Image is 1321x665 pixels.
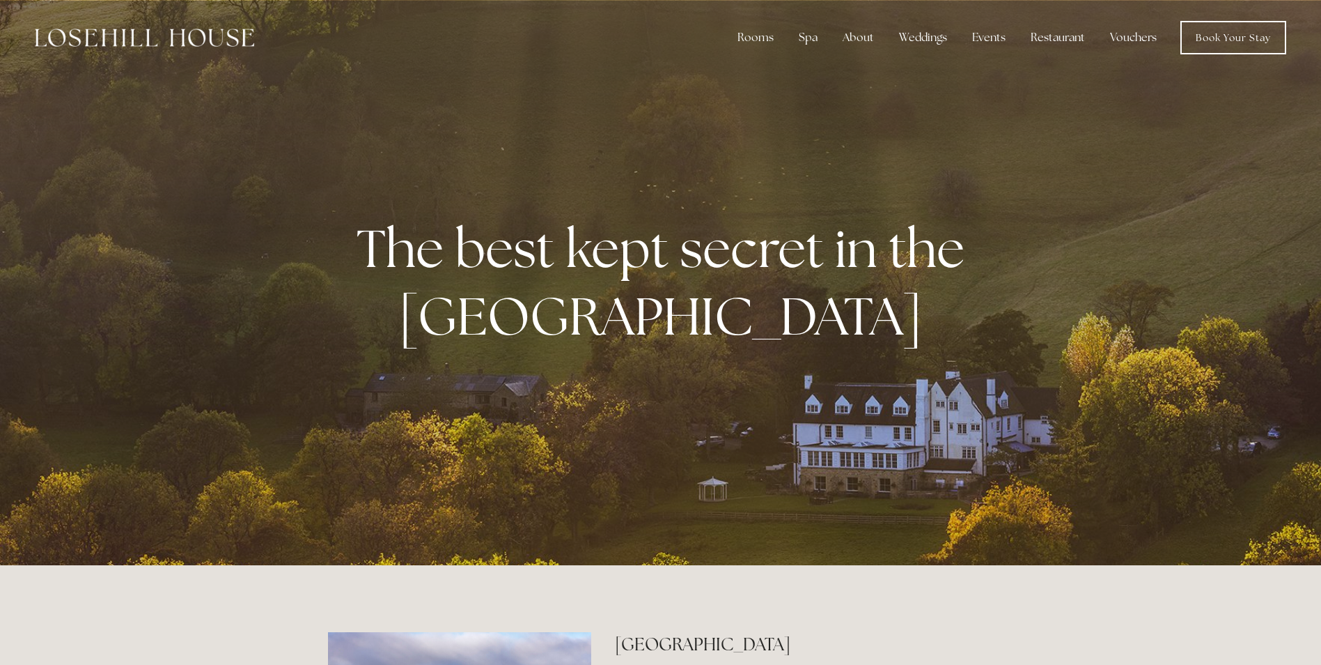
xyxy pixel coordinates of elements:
[788,24,829,52] div: Spa
[1099,24,1168,52] a: Vouchers
[357,214,976,351] strong: The best kept secret in the [GEOGRAPHIC_DATA]
[1019,24,1096,52] div: Restaurant
[831,24,885,52] div: About
[726,24,785,52] div: Rooms
[35,29,254,47] img: Losehill House
[1180,21,1286,54] a: Book Your Stay
[961,24,1017,52] div: Events
[615,632,993,657] h2: [GEOGRAPHIC_DATA]
[888,24,958,52] div: Weddings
